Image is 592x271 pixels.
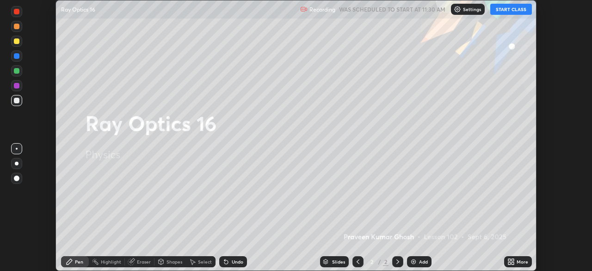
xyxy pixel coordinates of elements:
div: / [378,259,381,265]
p: Ray Optics 16 [61,6,95,13]
div: Shapes [166,259,182,264]
div: 2 [367,259,376,265]
p: Settings [463,7,481,12]
div: Pen [75,259,83,264]
div: Highlight [101,259,121,264]
div: 2 [383,258,388,266]
img: add-slide-button [410,258,417,265]
div: Select [198,259,212,264]
div: Undo [232,259,243,264]
div: Slides [332,259,345,264]
img: recording.375f2c34.svg [300,6,308,13]
div: Eraser [137,259,151,264]
div: Add [419,259,428,264]
p: Recording [309,6,335,13]
h5: WAS SCHEDULED TO START AT 11:30 AM [339,5,445,13]
img: class-settings-icons [454,6,461,13]
div: More [517,259,528,264]
button: START CLASS [490,4,532,15]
